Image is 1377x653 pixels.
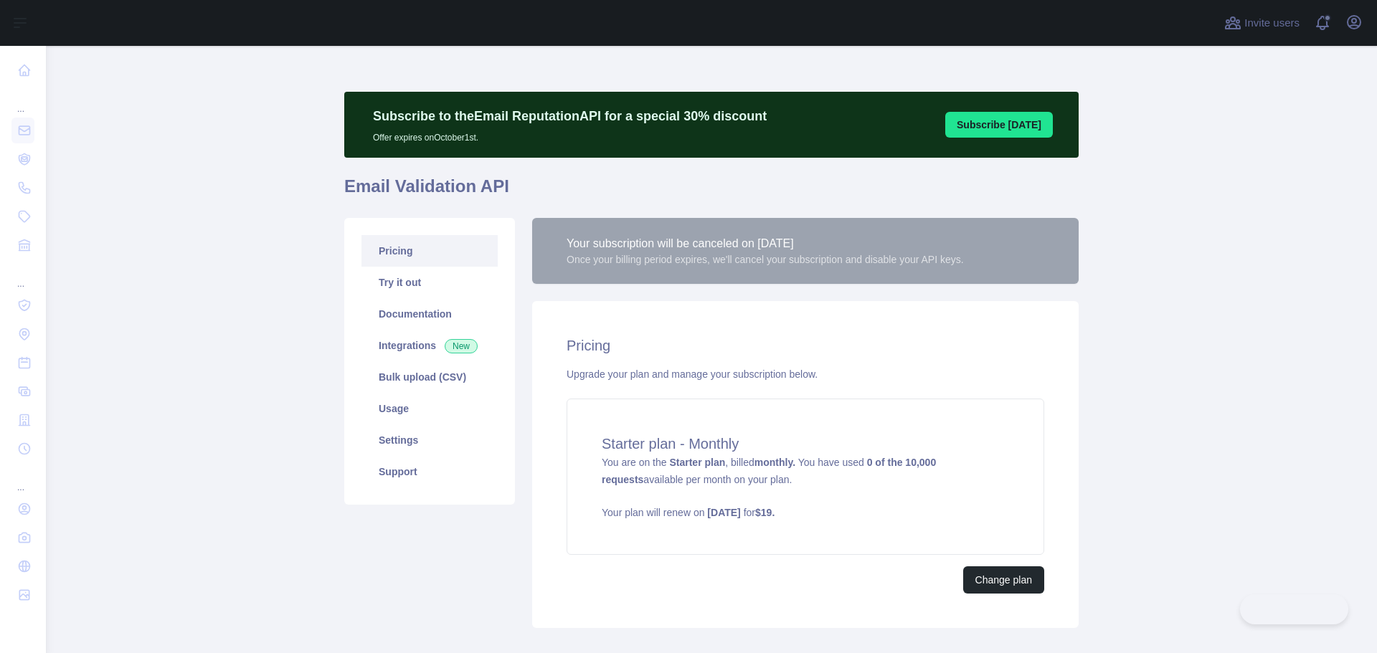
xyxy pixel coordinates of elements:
[373,126,767,143] p: Offer expires on October 1st.
[567,367,1044,381] div: Upgrade your plan and manage your subscription below.
[361,298,498,330] a: Documentation
[755,507,775,518] strong: $ 19 .
[602,457,1009,520] span: You are on the , billed You have used available per month on your plan.
[361,393,498,424] a: Usage
[567,235,964,252] div: Your subscription will be canceled on [DATE]
[361,361,498,393] a: Bulk upload (CSV)
[669,457,725,468] strong: Starter plan
[373,106,767,126] p: Subscribe to the Email Reputation API for a special 30 % discount
[945,112,1053,138] button: Subscribe [DATE]
[567,252,964,267] div: Once your billing period expires, we'll cancel your subscription and disable your API keys.
[361,267,498,298] a: Try it out
[11,464,34,493] div: ...
[602,434,1009,454] h4: Starter plan - Monthly
[1240,594,1348,624] iframe: Help Scout Beacon - Open
[963,566,1044,594] button: Change plan
[11,86,34,115] div: ...
[361,330,498,361] a: Integrations New
[754,457,795,468] strong: monthly.
[1244,15,1300,32] span: Invite users
[602,505,1009,520] p: Your plan will renew on for
[361,424,498,456] a: Settings
[361,456,498,487] a: Support
[11,261,34,290] div: ...
[445,339,478,353] span: New
[361,235,498,267] a: Pricing
[707,507,740,518] strong: [DATE]
[567,335,1044,356] h2: Pricing
[1221,11,1302,34] button: Invite users
[344,175,1079,209] h1: Email Validation API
